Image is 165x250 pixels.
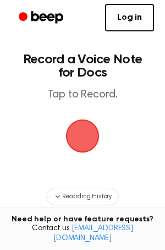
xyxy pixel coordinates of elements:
[20,53,145,79] h1: Record a Voice Note for Docs
[53,225,133,242] a: [EMAIL_ADDRESS][DOMAIN_NAME]
[20,88,145,102] p: Tap to Record.
[66,119,99,153] img: Beep Logo
[62,192,112,202] span: Recording History
[11,7,73,29] a: Beep
[105,4,154,31] a: Log in
[46,188,119,205] button: Recording History
[7,224,158,243] span: Contact us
